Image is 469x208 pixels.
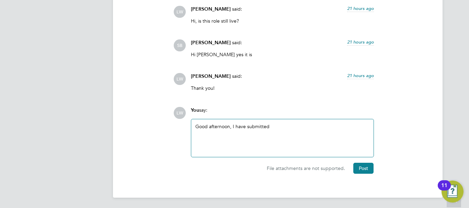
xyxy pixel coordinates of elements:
span: File attachments are not supported. [267,165,345,171]
span: 21 hours ago [347,39,374,45]
span: said: [232,39,242,46]
span: [PERSON_NAME] [191,73,231,79]
span: You [191,107,199,113]
div: 11 [441,185,447,194]
span: LW [174,6,186,18]
p: Hi [PERSON_NAME] yes it is [191,51,374,58]
p: Thank you! [191,85,374,91]
div: say: [191,107,374,119]
button: Post [353,163,374,174]
div: Good afternoon, I have submitted [195,123,369,153]
span: said: [232,6,242,12]
span: LW [174,73,186,85]
span: 21 hours ago [347,73,374,78]
span: 21 hours ago [347,5,374,11]
p: Hi, is this role still live? [191,18,374,24]
span: SB [174,39,186,51]
span: [PERSON_NAME] [191,40,231,46]
button: Open Resource Center, 11 new notifications [442,181,464,203]
span: said: [232,73,242,79]
span: [PERSON_NAME] [191,6,231,12]
span: LW [174,107,186,119]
